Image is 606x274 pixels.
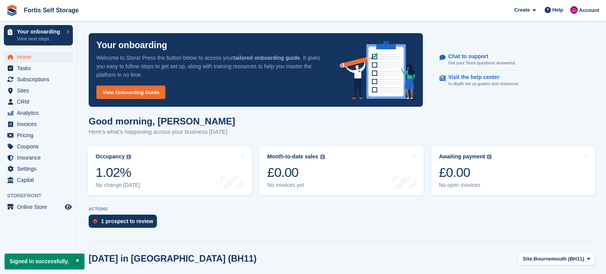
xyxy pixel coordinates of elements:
[17,74,63,85] span: Subscriptions
[4,202,73,212] a: menu
[439,49,587,71] a: Chat to support Get your Stora questions answered.
[4,108,73,118] a: menu
[17,108,63,118] span: Analytics
[340,41,415,99] img: onboarding-info-6c161a55d2c0e0a8cae90662b2fe09162a5109e8cc188191df67fb4f79e88e88.svg
[448,74,513,81] p: Visit the help center
[89,254,257,264] h2: [DATE] in [GEOGRAPHIC_DATA] (BH11)
[96,165,140,180] div: 1.02%
[101,218,153,224] div: 1 prospect to review
[4,119,73,129] a: menu
[17,175,63,185] span: Capital
[17,63,63,74] span: Tasks
[17,85,63,96] span: Sites
[439,153,485,160] div: Awaiting payment
[448,53,510,60] p: Chat to support
[96,41,167,50] p: Your onboarding
[126,155,131,159] img: icon-info-grey-7440780725fd019a000dd9b08b2336e03edf1995a4989e88bcd33f0948082b44.svg
[89,116,235,126] h1: Good morning, [PERSON_NAME]
[579,7,599,14] span: Account
[17,152,63,163] span: Insurance
[4,25,73,45] a: Your onboarding View next steps
[96,86,165,99] a: View Onboarding Guide
[267,165,325,180] div: £0.00
[4,74,73,85] a: menu
[6,5,18,16] img: stora-icon-8386f47178a22dfd0bd8f6a31ec36ba5ce8667c1dd55bd0f319d3a0aa187defe.svg
[448,81,520,87] p: In-depth set up guides and resources.
[4,63,73,74] a: menu
[88,146,252,195] a: Occupancy 1.02% No change [DATE]
[96,153,125,160] div: Occupancy
[4,85,73,96] a: menu
[4,141,73,152] a: menu
[17,35,63,42] p: View next steps
[439,182,492,188] div: No open invoices
[5,254,84,269] p: Signed in successfully.
[96,54,327,79] p: Welcome to Stora! Press the button below to access your . It gives you easy to follow steps to ge...
[96,182,140,188] div: No change [DATE]
[64,202,73,212] a: Preview store
[431,146,595,195] a: Awaiting payment £0.00 No open invoices
[4,175,73,185] a: menu
[17,141,63,152] span: Coupons
[17,29,63,34] p: Your onboarding
[89,207,594,212] p: ACTIONS
[17,130,63,141] span: Pricing
[21,4,82,17] a: Fortis Self Storage
[17,119,63,129] span: Invoices
[89,128,235,136] p: Here's what's happening across your business [DATE]
[518,253,594,266] button: Site: Bournemouth (BH11)
[439,165,492,180] div: £0.00
[93,219,97,224] img: prospect-51fa495bee0391a8d652442698ab0144808aea92771e9ea1ae160a38d050c398.svg
[439,70,587,91] a: Visit the help center In-depth set up guides and resources.
[4,52,73,62] a: menu
[570,6,578,14] img: Becky Welch
[17,163,63,174] span: Settings
[4,130,73,141] a: menu
[514,6,530,14] span: Create
[523,255,534,263] span: Site:
[267,182,325,188] div: No invoices yet
[448,60,516,66] p: Get your Stora questions answered.
[89,215,161,232] a: 1 prospect to review
[259,146,423,195] a: Month-to-date sales £0.00 No invoices yet
[17,52,63,62] span: Home
[552,6,563,14] span: Help
[4,163,73,174] a: menu
[267,153,318,160] div: Month-to-date sales
[320,155,325,159] img: icon-info-grey-7440780725fd019a000dd9b08b2336e03edf1995a4989e88bcd33f0948082b44.svg
[4,96,73,107] a: menu
[4,152,73,163] a: menu
[534,255,584,263] span: Bournemouth (BH11)
[7,192,77,200] span: Storefront
[17,96,63,107] span: CRM
[233,55,300,61] strong: tailored onboarding guide
[17,202,63,212] span: Online Store
[487,155,492,159] img: icon-info-grey-7440780725fd019a000dd9b08b2336e03edf1995a4989e88bcd33f0948082b44.svg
